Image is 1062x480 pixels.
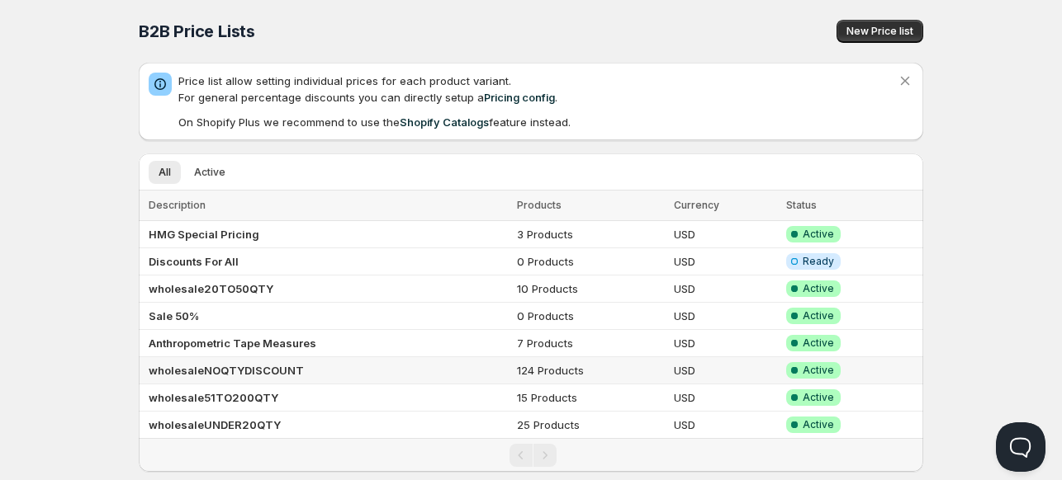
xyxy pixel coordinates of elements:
span: Products [517,199,562,211]
td: USD [669,384,782,412]
span: Active [803,336,834,350]
span: Description [149,199,206,211]
b: Anthropometric Tape Measures [149,336,316,350]
span: Active [803,391,834,404]
span: New Price list [846,25,913,38]
a: Pricing config [484,91,555,104]
p: Price list allow setting individual prices for each product variant. For general percentage disco... [178,73,897,106]
td: USD [669,412,782,439]
span: Active [194,166,225,179]
td: 124 Products [512,357,669,384]
span: Active [803,418,834,431]
span: Active [803,282,834,295]
b: wholesaleNOQTYDISCOUNT [149,364,304,377]
td: 15 Products [512,384,669,412]
b: Sale 50% [149,309,199,322]
nav: Pagination [139,438,923,472]
a: Shopify Catalogs [400,115,489,129]
b: Discounts For All [149,255,239,268]
td: USD [669,330,782,357]
td: 25 Products [512,412,669,439]
p: On Shopify Plus we recommend to use the feature instead. [178,114,897,130]
td: USD [669,303,782,330]
td: 10 Products [512,275,669,303]
b: wholesale20TO50QTY [149,282,273,295]
span: Ready [803,255,834,268]
button: New Price list [837,20,923,43]
span: Status [786,199,817,211]
button: Dismiss notification [894,69,917,92]
td: USD [669,221,782,248]
span: Currency [674,199,719,211]
td: USD [669,248,782,275]
span: Active [803,309,834,322]
span: All [159,166,171,179]
span: Active [803,228,834,241]
b: wholesale51TO200QTY [149,391,278,404]
td: USD [669,275,782,303]
span: B2B Price Lists [139,21,255,41]
td: 7 Products [512,330,669,357]
span: Active [803,364,834,377]
b: wholesaleUNDER20QTY [149,418,281,431]
iframe: Help Scout Beacon - Open [996,422,1045,472]
td: USD [669,357,782,384]
b: HMG Special Pricing [149,228,259,241]
td: 0 Products [512,248,669,275]
td: 3 Products [512,221,669,248]
td: 0 Products [512,303,669,330]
